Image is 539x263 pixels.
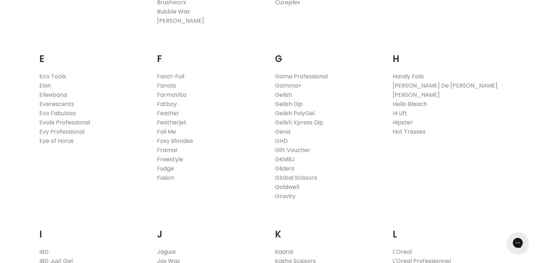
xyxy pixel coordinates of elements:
[275,91,292,99] a: Gelish
[393,91,440,99] a: [PERSON_NAME]
[275,100,303,108] a: Gelish Dip
[275,128,290,136] a: Gena
[39,82,51,90] a: Elan
[275,146,310,154] a: Gift Voucher
[39,109,76,117] a: Evo Fabuloso
[275,183,299,191] a: Goldwell
[157,155,183,163] a: Freestyle
[275,118,323,127] a: Gelish Xpress Dip
[157,43,264,66] h2: F
[39,248,49,256] a: IBD
[275,248,293,256] a: Kaaral
[275,137,288,145] a: GHD
[157,17,204,25] a: [PERSON_NAME]
[157,137,193,145] a: Foxy Blondes
[393,82,498,90] a: [PERSON_NAME] De [PERSON_NAME]
[39,118,90,127] a: Evolis Professional
[393,118,413,127] a: Hipster
[39,100,74,108] a: Everescents
[157,100,177,108] a: Fatboy
[157,7,190,16] a: Bubble Wax
[157,248,176,256] a: Jaguar
[504,230,532,256] iframe: Gorgias live chat messenger
[157,164,174,173] a: Fudge
[275,174,317,182] a: Global Scissors
[275,72,328,80] a: Gama Professional
[157,82,176,90] a: Fanola
[275,218,382,242] h2: K
[393,248,412,256] a: L'Oreal
[157,118,186,127] a: Featherjet
[393,72,424,80] a: Handy Foils
[157,91,186,99] a: FarmaVita
[39,72,66,80] a: Eco Tools
[275,164,294,173] a: Gliders
[157,146,178,154] a: Framar
[157,218,264,242] h2: J
[39,218,147,242] h2: I
[275,192,296,200] a: Gravity
[275,82,302,90] a: Gamma+
[393,100,427,108] a: Hello Bleach
[39,43,147,66] h2: E
[39,91,67,99] a: Elleebana
[393,218,500,242] h2: L
[157,72,184,80] a: Fanci-Full
[393,128,426,136] a: Hot Tresses
[393,43,500,66] h2: H
[157,109,179,117] a: Feather
[275,155,295,163] a: GKMBJ
[275,109,315,117] a: Gelish PolyGel
[275,43,382,66] h2: G
[39,137,74,145] a: Eye of Horus
[393,109,407,117] a: Hi Lift
[39,128,84,136] a: Evy Professional
[157,174,174,182] a: Fusion
[157,128,176,136] a: Foil Me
